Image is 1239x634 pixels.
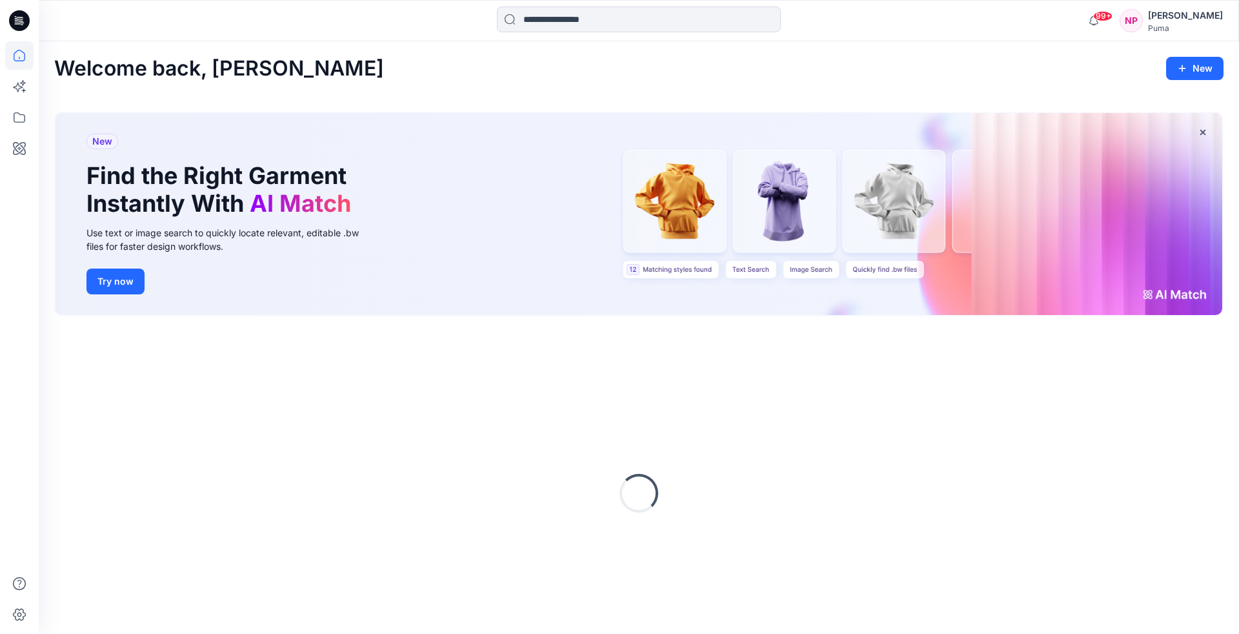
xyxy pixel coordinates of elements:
[54,57,384,81] h2: Welcome back, [PERSON_NAME]
[86,162,358,218] h1: Find the Right Garment Instantly With
[250,189,351,218] span: AI Match
[1120,9,1143,32] div: NP
[1148,8,1223,23] div: [PERSON_NAME]
[86,269,145,294] button: Try now
[1093,11,1113,21] span: 99+
[1148,23,1223,33] div: Puma
[1166,57,1224,80] button: New
[86,226,377,253] div: Use text or image search to quickly locate relevant, editable .bw files for faster design workflows.
[92,134,112,149] span: New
